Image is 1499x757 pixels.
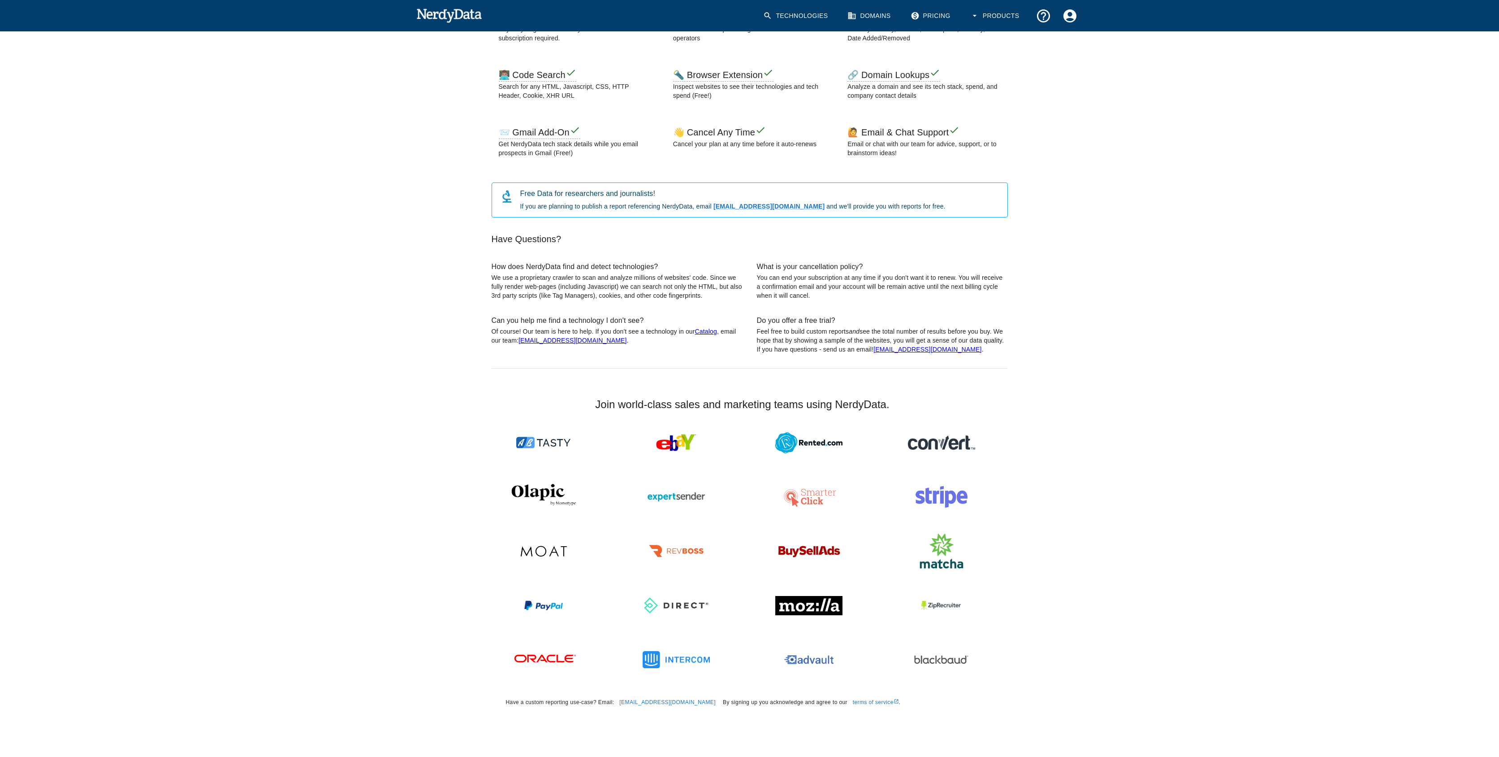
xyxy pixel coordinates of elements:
p: Feel free to build custom reports see the total number of results before you buy. We hope that by... [757,327,1008,354]
img: Matcha [908,531,975,571]
a: Technologies [758,3,835,29]
h6: Can you help me find a technology I don't see? [492,314,743,327]
img: Convert [908,422,975,463]
img: Stripe [908,477,975,517]
div: Free Data for researchers and journalists! [520,188,946,199]
h6: 👨🏽‍💻 Code Search [499,70,576,82]
h6: 🔦 Browser Extension [673,70,773,82]
p: Email or chat with our team for advice, support, or to brainstorm ideas! [847,139,1000,157]
img: BuySellAds [775,531,842,571]
img: Moat [510,531,577,571]
p: Inspect websites to see their technologies and tech spend (Free!) [673,82,826,100]
img: Direct [643,585,710,626]
img: Mozilla [775,585,842,626]
button: Products [965,3,1027,29]
p: Build a custom report using AND / OR / NOT operators [673,25,826,43]
a: [EMAIL_ADDRESS][DOMAIN_NAME] [518,337,626,344]
img: NerdyData.com [416,6,482,24]
img: Olapic [510,477,577,517]
p: You can end your subscription at any time if you don't want it to renew. You will receive a confi... [757,273,1008,300]
img: Oracle [510,640,577,680]
a: terms of service [853,699,899,705]
h6: 🙋 Email & Chat Support [847,127,959,137]
h6: Do you offer a free trial? [757,314,1008,327]
img: RevBoss [643,531,710,571]
h5: Join world-class sales and marketing teams using NerdyData. [477,369,1008,412]
p: Analyze a domain and see its tech stack, spend, and company contact details [847,82,1000,100]
button: Support and Documentation [1030,3,1057,29]
img: Blackbaud [908,640,975,680]
h6: How does NerdyData find and detect technologies? [492,261,743,273]
a: [EMAIL_ADDRESS][DOMAIN_NAME] [873,346,981,353]
h6: 👋 Cancel Any Time [673,127,766,137]
h6: 🔗 Domain Lookups [847,70,940,82]
a: Pricing [905,3,958,29]
img: ZipRecruiter [908,585,975,626]
a: [EMAIL_ADDRESS][DOMAIN_NAME] [713,203,825,210]
img: ExpertSender [643,477,710,517]
p: We use a proprietary crawler to scan and analyze millions of websites' code. Since we fully rende... [492,273,743,300]
a: Domains [842,3,898,29]
iframe: Drift Widget Chat Controller [1454,693,1488,727]
img: PayPal [510,585,577,626]
a: [EMAIL_ADDRESS][DOMAIN_NAME] [619,699,716,705]
p: Cancel your plan at any time before it auto-renews [673,139,816,148]
img: eBay [643,422,710,463]
p: Of course! Our team is here to help. If you don't see a technology in our , email our team: . [492,327,743,345]
i: and [849,328,860,335]
img: ABTasty [510,422,577,463]
img: Advault [775,640,842,680]
button: Account Settings [1057,3,1083,29]
p: Pay-as-you-go access NerdyData via API. No subscription required. [499,25,652,43]
h6: 📨 Gmail Add-On [499,127,580,139]
img: Rented [775,422,842,463]
span: Have a custom reporting use-case? Email: [506,698,716,707]
a: Catalog [695,328,717,335]
h6: What is your cancellation policy? [757,261,1008,273]
div: If you are planning to publish a report referencing NerdyData, email and we'll provide you with r... [520,186,946,214]
img: Intercom [643,640,710,680]
h6: Have Questions? [492,232,1008,246]
p: Get NerdyData tech stack details while you email prospects in Gmail (Free!) [499,139,652,157]
p: Search for any HTML, Javascript, CSS, HTTP Header, Cookie, XHR URL [499,82,652,100]
span: By signing up you acknowledge and agree to our . [723,698,900,707]
img: SmarterClick [775,477,842,517]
